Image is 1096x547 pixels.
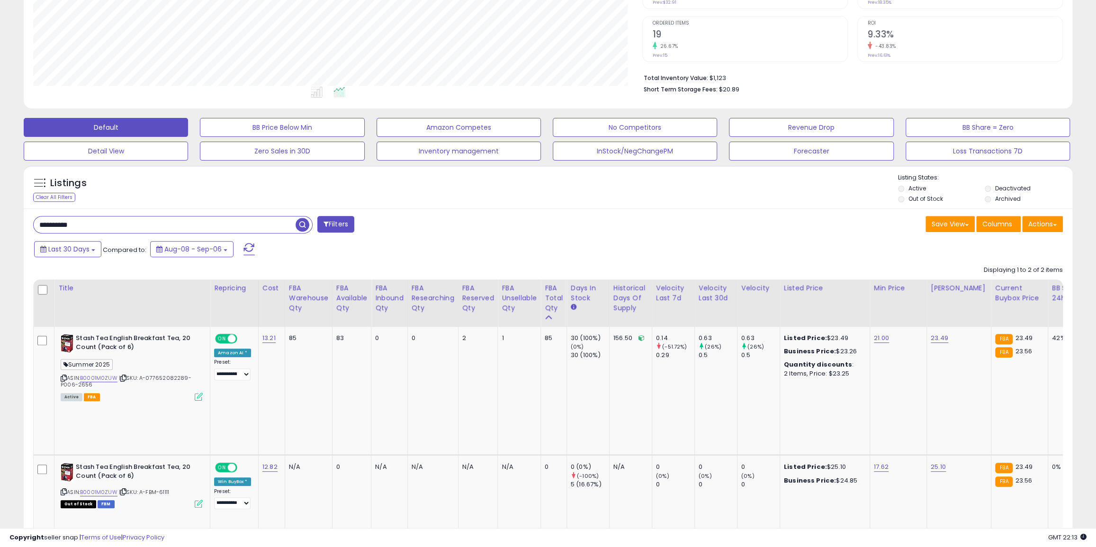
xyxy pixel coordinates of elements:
[741,463,780,471] div: 0
[76,334,191,354] b: Stash Tea English Breakfast Tea, 20 Count (Pack of 6)
[741,472,755,480] small: (0%)
[214,283,254,293] div: Repricing
[119,488,169,496] span: | SKU: A-FBM-61111
[571,480,609,489] div: 5 (16.67%)
[644,74,708,82] b: Total Inventory Value:
[729,142,893,161] button: Forecaster
[577,472,599,480] small: (-100%)
[375,463,400,471] div: N/A
[898,173,1072,182] p: Listing States:
[502,463,533,471] div: N/A
[784,334,862,342] div: $23.49
[995,283,1044,303] div: Current Buybox Price
[1015,347,1032,356] span: 23.56
[784,347,862,356] div: $23.26
[699,351,737,359] div: 0.5
[289,463,325,471] div: N/A
[61,359,113,370] span: Summer 2025
[699,334,737,342] div: 0.63
[214,477,251,486] div: Win BuyBox *
[50,177,87,190] h5: Listings
[741,480,780,489] div: 0
[336,283,367,313] div: FBA Available Qty
[931,333,948,343] a: 23.49
[984,266,1063,275] div: Displaying 1 to 2 of 2 items
[103,245,146,254] span: Compared to:
[995,347,1013,358] small: FBA
[906,142,1070,161] button: Loss Transactions 7D
[784,347,836,356] b: Business Price:
[34,241,101,257] button: Last 30 Days
[719,85,739,94] span: $20.89
[216,464,228,472] span: ON
[784,462,827,471] b: Listed Price:
[653,29,847,42] h2: 19
[931,462,946,472] a: 25.10
[236,335,251,343] span: OFF
[375,283,404,313] div: FBA inbound Qty
[150,241,234,257] button: Aug-08 - Sep-06
[33,193,75,202] div: Clear All Filters
[656,351,694,359] div: 0.29
[874,462,889,472] a: 17.62
[412,463,451,471] div: N/A
[699,480,737,489] div: 0
[61,374,191,388] span: | SKU: A-077652082289-P006-2656
[868,21,1062,26] span: ROI
[545,283,563,313] div: FBA Total Qty
[653,53,667,58] small: Prev: 15
[613,463,645,471] div: N/A
[24,118,188,137] button: Default
[76,463,191,483] b: Stash Tea English Breakfast Tea, 20 Count (Pack of 6)
[377,118,541,137] button: Amazon Competes
[784,283,866,293] div: Listed Price
[48,244,90,254] span: Last 30 Days
[545,334,559,342] div: 85
[61,463,73,482] img: 51qdp6zqhFL._SL40_.jpg
[502,283,537,313] div: FBA Unsellable Qty
[995,184,1031,192] label: Deactivated
[784,476,862,485] div: $24.85
[214,349,251,357] div: Amazon AI *
[995,476,1013,487] small: FBA
[784,463,862,471] div: $25.10
[571,283,605,303] div: Days In Stock
[98,500,115,508] span: FBM
[976,216,1021,232] button: Columns
[462,334,491,342] div: 2
[784,333,827,342] b: Listed Price:
[1022,216,1063,232] button: Actions
[699,463,737,471] div: 0
[925,216,975,232] button: Save View
[571,463,609,471] div: 0 (0%)
[995,195,1021,203] label: Archived
[741,283,776,293] div: Velocity
[123,533,164,542] a: Privacy Policy
[80,488,117,496] a: B0001M0ZUW
[705,343,721,350] small: (26%)
[1015,333,1033,342] span: 23.49
[262,462,278,472] a: 12.82
[214,488,251,510] div: Preset:
[61,393,82,401] span: All listings currently available for purchase on Amazon
[61,463,203,507] div: ASIN:
[412,334,451,342] div: 0
[80,374,117,382] a: B0001M0ZUW
[995,463,1013,473] small: FBA
[81,533,121,542] a: Terms of Use
[200,118,364,137] button: BB Price Below Min
[868,29,1062,42] h2: 9.33%
[571,351,609,359] div: 30 (100%)
[412,283,454,313] div: FBA Researching Qty
[908,195,943,203] label: Out of Stock
[58,283,206,293] div: Title
[462,463,491,471] div: N/A
[1048,533,1087,542] span: 2025-10-7 22:13 GMT
[61,500,96,508] span: All listings that are currently out of stock and unavailable for purchase on Amazon
[784,369,862,378] div: 2 Items, Price: $23.25
[289,283,328,313] div: FBA Warehouse Qty
[236,464,251,472] span: OFF
[931,283,987,293] div: [PERSON_NAME]
[164,244,222,254] span: Aug-08 - Sep-06
[1015,462,1033,471] span: 23.49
